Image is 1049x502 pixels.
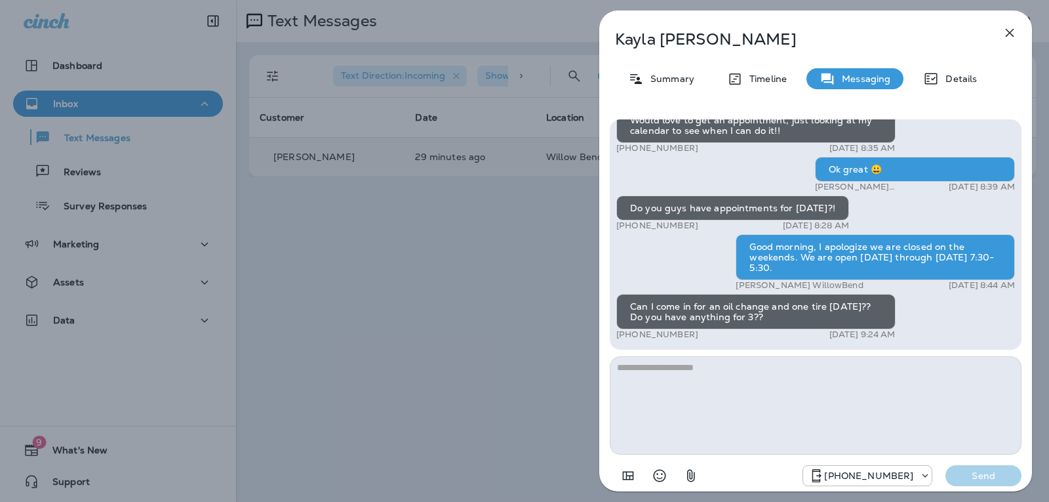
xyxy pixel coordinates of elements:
[616,329,698,340] p: [PHONE_NUMBER]
[815,157,1015,182] div: Ok great 😀
[615,463,641,489] button: Add in a premade template
[616,220,698,231] p: [PHONE_NUMBER]
[835,73,890,84] p: Messaging
[783,220,849,231] p: [DATE] 8:28 AM
[616,196,849,220] div: Do you guys have appointments for [DATE]?!
[815,182,935,192] p: [PERSON_NAME] WillowBend
[743,73,787,84] p: Timeline
[829,143,896,154] p: [DATE] 8:35 AM
[616,108,896,143] div: Would love to get an appointment, just looking at my calendar to see when I can do it!!
[646,463,673,489] button: Select an emoji
[824,471,913,481] p: [PHONE_NUMBER]
[615,30,973,49] p: Kayla [PERSON_NAME]
[736,280,863,291] p: [PERSON_NAME] WillowBend
[949,182,1015,192] p: [DATE] 8:39 AM
[736,234,1015,280] div: Good morning, I apologize we are closed on the weekends. We are open [DATE] through [DATE] 7:30-5...
[803,468,932,484] div: +1 (813) 497-4455
[616,294,896,329] div: Can I come in for an oil change and one tire [DATE]?? Do you have anything for 3??
[949,280,1015,291] p: [DATE] 8:44 AM
[616,143,698,154] p: [PHONE_NUMBER]
[644,73,694,84] p: Summary
[829,329,896,340] p: [DATE] 9:24 AM
[939,73,977,84] p: Details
